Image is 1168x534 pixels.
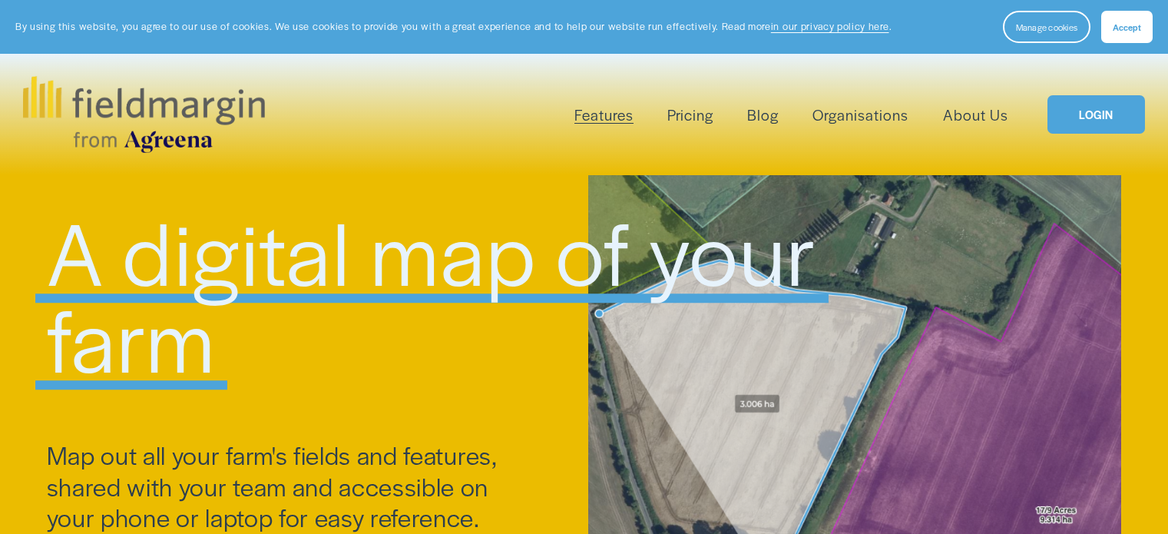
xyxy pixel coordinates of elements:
[1113,21,1141,33] span: Accept
[1101,11,1153,43] button: Accept
[15,19,892,34] p: By using this website, you agree to our use of cookies. We use cookies to provide you with a grea...
[812,102,908,128] a: Organisations
[47,189,837,398] span: A digital map of your farm
[574,104,634,126] span: Features
[943,102,1008,128] a: About Us
[667,102,713,128] a: Pricing
[1047,95,1144,134] a: LOGIN
[574,102,634,128] a: folder dropdown
[771,19,889,33] a: in our privacy policy here
[1003,11,1090,43] button: Manage cookies
[747,102,779,128] a: Blog
[23,76,264,153] img: fieldmargin.com
[1016,21,1077,33] span: Manage cookies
